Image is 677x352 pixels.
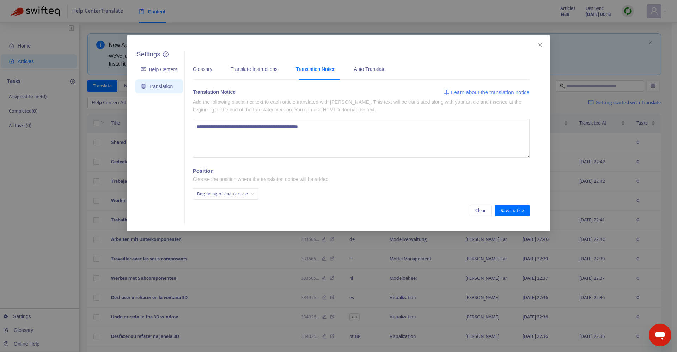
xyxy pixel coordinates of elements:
a: question-circle [163,51,169,57]
iframe: Button to launch messaging window, conversation in progress [649,324,671,346]
div: Glossary [193,65,212,73]
button: Close [536,41,544,49]
div: Translation Notice [193,88,236,97]
div: Translate Instructions [231,65,277,73]
span: Save notice [501,207,524,214]
span: Learn about the translation notice [451,88,530,97]
button: Clear [470,205,492,216]
button: Save notice [495,205,530,216]
span: close [537,42,543,48]
p: Add the following disclaimer text to each article translated with [PERSON_NAME]. This text will b... [193,98,530,114]
span: Clear [475,207,486,214]
div: Translation Notice [296,65,335,73]
a: Help Centers [141,67,177,72]
p: Choose the position where the translation notice will be added [193,175,328,183]
h5: Settings [136,50,160,59]
div: Auto Translate [354,65,386,73]
a: Translation [141,84,173,89]
img: image-link [444,89,449,95]
a: Learn about the translation notice [444,88,530,97]
h6: Position [193,168,214,174]
span: Beginning of each article [197,189,254,199]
